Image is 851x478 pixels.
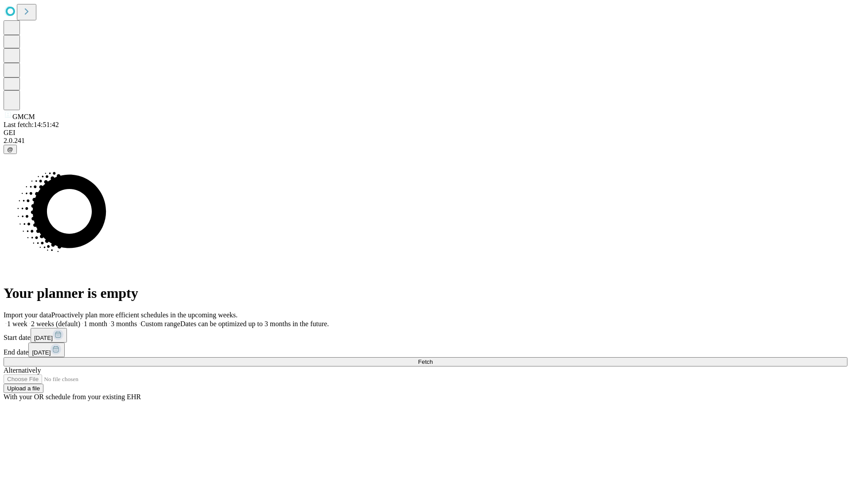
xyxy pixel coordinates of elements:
[4,328,847,343] div: Start date
[4,311,51,319] span: Import your data
[4,366,41,374] span: Alternatively
[12,113,35,120] span: GMCM
[4,384,43,393] button: Upload a file
[7,146,13,153] span: @
[4,129,847,137] div: GEI
[4,393,141,401] span: With your OR schedule from your existing EHR
[111,320,137,328] span: 3 months
[51,311,238,319] span: Proactively plan more efficient schedules in the upcoming weeks.
[180,320,329,328] span: Dates can be optimized up to 3 months in the future.
[4,343,847,357] div: End date
[4,357,847,366] button: Fetch
[418,358,433,365] span: Fetch
[84,320,107,328] span: 1 month
[32,349,51,356] span: [DATE]
[31,320,80,328] span: 2 weeks (default)
[4,137,847,145] div: 2.0.241
[31,328,67,343] button: [DATE]
[4,285,847,301] h1: Your planner is empty
[34,335,53,341] span: [DATE]
[28,343,65,357] button: [DATE]
[7,320,27,328] span: 1 week
[141,320,180,328] span: Custom range
[4,121,59,128] span: Last fetch: 14:51:42
[4,145,17,154] button: @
